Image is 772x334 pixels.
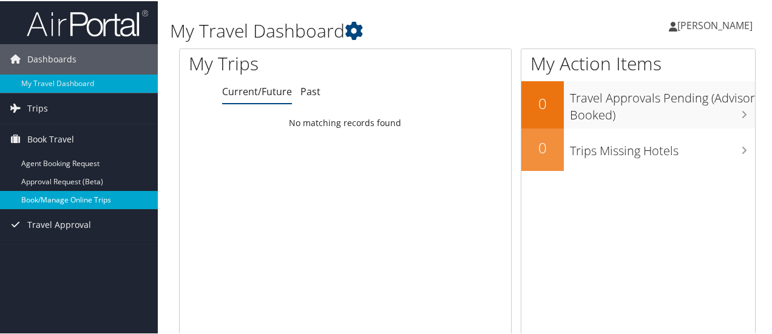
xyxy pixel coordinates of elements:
[27,209,91,239] span: Travel Approval
[521,80,755,127] a: 0Travel Approvals Pending (Advisor Booked)
[27,8,148,36] img: airportal-logo.png
[222,84,292,97] a: Current/Future
[27,123,74,153] span: Book Travel
[521,50,755,75] h1: My Action Items
[27,43,76,73] span: Dashboards
[677,18,753,31] span: [PERSON_NAME]
[27,92,48,122] span: Trips
[180,111,511,133] td: No matching records found
[521,92,564,113] h2: 0
[170,17,566,42] h1: My Travel Dashboard
[521,136,564,157] h2: 0
[570,135,755,158] h3: Trips Missing Hotels
[570,82,755,122] h3: Travel Approvals Pending (Advisor Booked)
[189,50,364,75] h1: My Trips
[669,6,765,42] a: [PERSON_NAME]
[521,127,755,170] a: 0Trips Missing Hotels
[300,84,320,97] a: Past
